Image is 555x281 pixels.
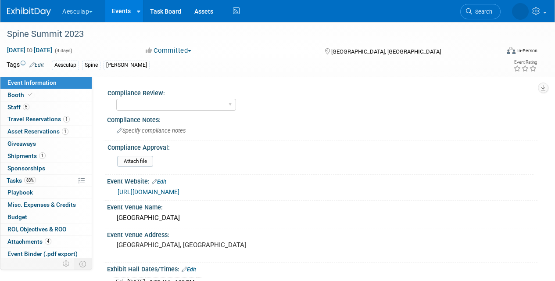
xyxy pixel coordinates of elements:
span: Specify compliance notes [117,127,186,134]
a: Event Binder (.pdf export) [0,248,92,260]
span: Misc. Expenses & Credits [7,201,76,208]
a: Search [460,4,501,19]
a: Tasks83% [0,175,92,187]
span: [GEOGRAPHIC_DATA], [GEOGRAPHIC_DATA] [331,48,441,55]
div: Compliance Notes: [107,113,537,124]
a: Attachments4 [0,236,92,248]
div: Event Format [460,46,537,59]
span: 83% [24,177,36,184]
span: Attachments [7,238,51,245]
span: [DATE] [DATE] [7,46,53,54]
td: Tags [7,60,44,70]
div: Event Venue Name: [107,201,537,212]
img: Format-Inperson.png [507,47,516,54]
a: Sponsorships [0,162,92,174]
span: Playbook [7,189,33,196]
span: 1 [63,116,70,122]
span: 1 [39,152,46,159]
a: Edit [29,62,44,68]
a: Edit [152,179,166,185]
span: 4 [45,238,51,245]
span: 5 [23,104,29,110]
a: Booth [0,89,92,101]
a: Event Information [0,77,92,89]
span: 1 [62,128,68,135]
a: Staff5 [0,101,92,113]
a: Giveaways [0,138,92,150]
a: [URL][DOMAIN_NAME] [118,188,179,195]
img: Linda Zeller [512,3,529,20]
div: Spine Summit 2023 [4,26,492,42]
a: Budget [0,211,92,223]
span: Booth [7,91,34,98]
a: ROI, Objectives & ROO [0,223,92,235]
span: Search [472,8,492,15]
div: Event Website: [107,175,537,186]
button: Committed [143,46,195,55]
a: Playbook [0,187,92,198]
div: Exhibit Hall Dates/Times: [107,263,537,274]
td: Toggle Event Tabs [74,258,92,270]
pre: [GEOGRAPHIC_DATA], [GEOGRAPHIC_DATA] [117,241,277,249]
div: In-Person [517,47,537,54]
span: Giveaways [7,140,36,147]
span: Asset Reservations [7,128,68,135]
td: Personalize Event Tab Strip [59,258,74,270]
span: Event Binder (.pdf export) [7,250,78,257]
img: ExhibitDay [7,7,51,16]
div: Compliance Review: [107,86,534,97]
span: Budget [7,213,27,220]
a: Asset Reservations1 [0,126,92,137]
span: (4 days) [54,48,72,54]
span: Event Information [7,79,57,86]
div: [PERSON_NAME] [104,61,150,70]
span: Sponsorships [7,165,45,172]
div: Aesculap [52,61,79,70]
i: Booth reservation complete [28,92,32,97]
div: [GEOGRAPHIC_DATA] [114,211,531,225]
span: to [25,47,34,54]
a: Edit [182,267,196,273]
span: Tasks [7,177,36,184]
div: Spine [82,61,100,70]
div: Event Rating [513,60,537,65]
div: Compliance Approval: [107,141,534,152]
a: Misc. Expenses & Credits [0,199,92,211]
span: Staff [7,104,29,111]
a: Shipments1 [0,150,92,162]
span: ROI, Objectives & ROO [7,226,66,233]
span: Shipments [7,152,46,159]
a: Travel Reservations1 [0,113,92,125]
span: Travel Reservations [7,115,70,122]
div: Event Venue Address: [107,228,537,239]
